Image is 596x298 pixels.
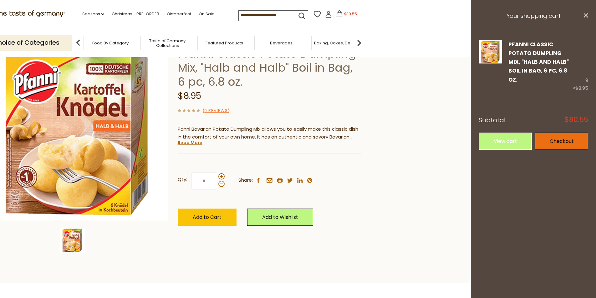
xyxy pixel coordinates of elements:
span: Add to Cart [193,214,222,221]
a: Seasons [82,11,104,18]
a: 0 Reviews [204,108,228,114]
a: Pfanni Classic Potato Dumpling Mix, "Halb and Halb" Boil in Bag, 6 pc, 6.8 oz. [508,41,569,83]
img: next arrow [353,37,365,49]
a: Oktoberfest [167,11,191,18]
a: Checkout [535,133,588,150]
a: Featured Products [206,41,243,45]
button: $80.55 [333,10,360,20]
a: On Sale [199,11,215,18]
a: View cart [479,133,532,150]
a: Baking, Cakes, Desserts [314,41,363,45]
a: Taste of Germany Collections [142,38,192,48]
a: Pfanni Classic Potato Dumpling Mix, "Halb and Halb" Boil in Bag, 6 pc, 6.8 oz. [479,40,502,92]
span: Subtotal [479,116,506,124]
button: Add to Cart [178,209,237,226]
span: $80.55 [344,11,357,17]
a: Food By Category [92,41,129,45]
span: ( ) [202,108,230,114]
a: Beverages [270,41,293,45]
div: 9 × [572,40,588,92]
img: previous arrow [72,37,84,49]
input: Qty: [191,172,217,189]
p: Panni Bavarian Potato Dumpling Mix allows you to easily make this classic dish in the comfort of ... [178,125,361,141]
a: Christmas - PRE-ORDER [112,11,159,18]
span: $8.95 [178,90,201,102]
span: $80.55 [565,116,588,123]
strong: Qty: [178,176,187,184]
h1: Pfanni Classic Potato Dumpling Mix, "Halb and Halb" Boil in Bag, 6 pc, 6.8 oz. [178,47,361,89]
img: Pfanni Classic Potato Dumpling Mix, "Halb and Halb" Boil in Bag, 6 pc, 6.8 oz. [479,40,502,63]
img: Pfanni Classic Potato Dumpling Mix, "Halb and Halb" Boil in Bag, 6 pc, 6.8 oz. [60,228,85,253]
span: $8.95 [575,85,588,91]
a: Read More [178,139,202,146]
a: Add to Wishlist [247,209,313,226]
span: Share: [238,176,253,184]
